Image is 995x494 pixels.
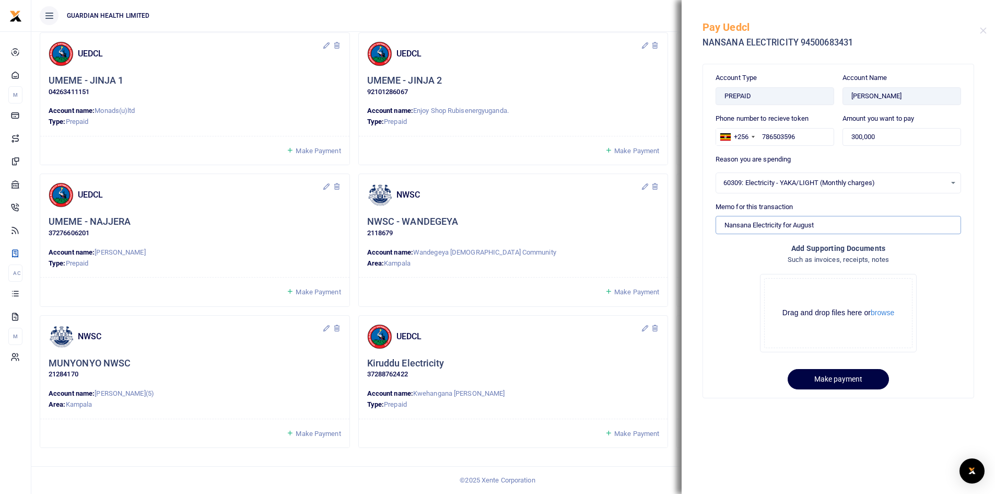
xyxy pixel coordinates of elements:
[605,428,659,440] a: Make Payment
[716,254,961,266] h4: Such as invoices, receipts, notes
[396,48,641,60] h4: UEDCL
[413,248,556,256] span: Wandegeya [DEMOGRAPHIC_DATA] Community
[367,75,442,87] h5: UMEME - JINJA 2
[367,389,413,397] strong: Account name:
[871,309,894,316] button: browse
[286,145,341,157] a: Make Payment
[716,154,791,165] label: Reason you are spending
[66,259,89,267] span: Prepaid
[8,265,22,282] li: Ac
[95,389,154,397] span: [PERSON_NAME](5)
[49,75,124,87] h5: UMEME - JINJA 1
[959,458,985,484] div: Open Intercom Messenger
[703,21,980,33] h5: Pay Uedcl
[413,107,509,114] span: Enjoy Shop Rubisenergyuganda.
[614,147,659,155] span: Make Payment
[296,147,341,155] span: Make Payment
[49,228,341,239] p: 37276606201
[367,358,660,380] div: Click to update
[605,145,659,157] a: Make Payment
[49,87,341,98] p: 04263411151
[716,113,809,124] label: Phone number to recieve token
[367,358,444,370] h5: Kiruddu Electricity
[716,73,757,83] label: Account Type
[49,107,95,114] strong: Account name:
[78,189,322,201] h4: UEDCL
[367,107,413,114] strong: Account name:
[367,369,660,380] p: 37288762422
[49,259,66,267] strong: Type:
[614,288,659,296] span: Make Payment
[49,216,131,228] h5: UMEME - NAJJERA
[367,248,413,256] strong: Account name:
[49,118,66,125] strong: Type:
[842,73,887,83] label: Account Name
[49,369,341,380] p: 21284170
[49,216,341,238] div: Click to update
[367,216,459,228] h5: NWSC - WANDEGEYA
[384,259,411,267] span: Kampala
[286,286,341,298] a: Make Payment
[384,400,407,408] span: Prepaid
[66,118,89,125] span: Prepaid
[605,286,659,298] a: Make Payment
[367,259,384,267] strong: Area:
[614,430,659,438] span: Make Payment
[367,228,660,239] p: 2118679
[63,11,154,20] span: GUARDIAN HEALTH LIMITED
[367,118,384,125] strong: Type:
[396,189,641,201] h4: NWSC
[760,274,917,352] div: File Uploader
[716,129,758,145] div: Uganda: +256
[788,369,889,389] button: Make payment
[8,328,22,345] li: M
[842,128,961,146] input: Enter a amount
[9,10,22,22] img: logo-small
[716,243,961,254] h4: Add supporting Documents
[367,216,660,238] div: Click to update
[384,118,407,125] span: Prepaid
[78,331,322,342] h4: NWSC
[95,107,135,114] span: Monads(u)ltd
[49,389,95,397] strong: Account name:
[367,400,384,408] strong: Type:
[8,86,22,104] li: M
[716,216,961,234] input: Enter extra information
[367,87,660,98] p: 92101286067
[66,400,92,408] span: Kampala
[78,48,322,60] h4: UEDCL
[9,12,22,19] a: logo-small logo-large logo-large
[286,428,341,440] a: Make Payment
[716,202,793,212] label: Memo for this transaction
[723,178,946,188] span: 60309: Electricity - YAKA/LIGHT (Monthly charges)
[296,288,341,296] span: Make Payment
[367,75,660,97] div: Click to update
[765,308,912,318] div: Drag and drop files here or
[49,400,66,408] strong: Area:
[413,389,505,397] span: Kwehangana [PERSON_NAME]
[49,248,95,256] strong: Account name:
[396,331,641,342] h4: UEDCL
[49,358,341,380] div: Click to update
[296,430,341,438] span: Make Payment
[95,248,145,256] span: [PERSON_NAME]
[703,38,980,48] h5: NANSANA ELECTRICITY 94500683431
[842,113,914,124] label: Amount you want to pay
[49,75,341,97] div: Click to update
[734,132,748,142] div: +256
[49,358,131,370] h5: MUNYONYO NWSC
[980,27,987,34] button: Close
